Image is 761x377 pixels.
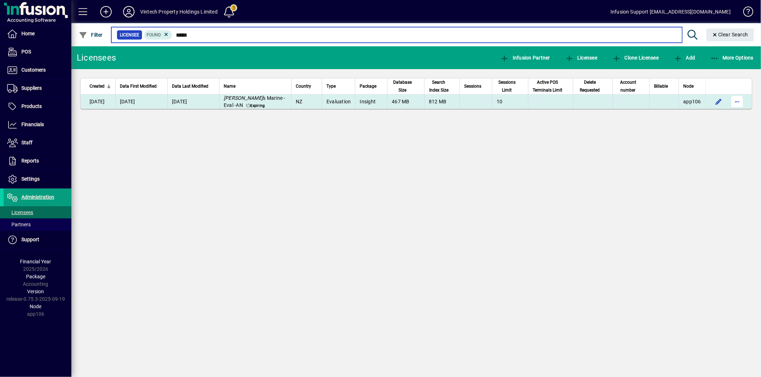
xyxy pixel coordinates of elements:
div: Type [326,82,351,90]
span: Add [674,55,695,61]
span: Package [360,82,376,90]
div: Sessions [464,82,488,90]
span: Licensees [7,210,33,215]
span: Licensee [120,31,139,38]
td: 10 [492,94,528,109]
span: Created [90,82,105,90]
div: Billable [654,82,674,90]
span: Node [30,304,42,309]
span: Data First Modified [120,82,157,90]
span: Name [224,82,235,90]
span: Billable [654,82,668,90]
button: Clear [706,29,754,41]
a: Settings [4,170,71,188]
span: Filter [79,32,103,38]
span: Account number [617,78,639,94]
div: Sessions Limit [497,78,524,94]
span: Active POS Terminals Limit [533,78,563,94]
span: Found [147,32,161,37]
a: Financials [4,116,71,134]
td: NZ [291,94,322,109]
span: Products [21,103,42,109]
em: [PERSON_NAME] [224,95,263,101]
a: Home [4,25,71,43]
span: Country [296,82,311,90]
a: Partners [4,218,71,231]
a: Reports [4,152,71,170]
span: Infusion Partner [500,55,550,61]
span: Administration [21,194,54,200]
button: Filter [77,29,105,41]
span: Package [26,274,45,279]
button: Add [672,51,697,64]
a: Products [4,98,71,115]
span: Financials [21,122,44,127]
span: Support [21,237,39,242]
span: Partners [7,222,31,227]
button: More Options [709,51,756,64]
td: [DATE] [115,94,167,109]
span: Customers [21,67,46,73]
div: Vintech Property Holdings Limited [140,6,218,17]
span: More Options [710,55,754,61]
span: Licensee [565,55,598,61]
span: POS [21,49,31,55]
td: Insight [355,94,387,109]
span: Search Index Size [429,78,449,94]
span: Sessions [464,82,481,90]
div: Package [360,82,383,90]
div: Node [683,82,701,90]
div: Data Last Modified [172,82,215,90]
span: Version [27,289,44,294]
a: POS [4,43,71,61]
div: Account number [617,78,645,94]
button: Clone Licensee [610,51,660,64]
button: Add [95,5,117,18]
button: Profile [117,5,140,18]
button: Infusion Partner [498,51,552,64]
div: Active POS Terminals Limit [533,78,569,94]
a: Suppliers [4,79,71,97]
div: Infusion Support [EMAIL_ADDRESS][DOMAIN_NAME] [610,6,731,17]
div: Name [224,82,287,90]
div: Licensees [77,52,116,63]
span: Home [21,31,35,36]
button: Edit [713,96,724,107]
span: Staff [21,140,32,145]
td: [DATE] [81,94,115,109]
a: Support [4,231,71,249]
span: Type [326,82,336,90]
span: Settings [21,176,40,182]
button: Licensee [563,51,599,64]
button: More options [731,96,743,107]
span: Database Size [392,78,413,94]
span: Suppliers [21,85,42,91]
span: Delete Requested [578,78,602,94]
td: Evaluation [322,94,355,109]
a: Customers [4,61,71,79]
span: Data Last Modified [172,82,208,90]
div: Data First Modified [120,82,163,90]
a: Licensees [4,206,71,218]
span: Clone Licensee [612,55,659,61]
mat-chip: Found Status: Found [144,30,172,40]
a: Knowledge Base [738,1,752,25]
div: Database Size [392,78,420,94]
span: Sessions Limit [497,78,517,94]
td: 812 MB [424,94,460,109]
td: 467 MB [387,94,424,109]
div: Search Index Size [429,78,455,94]
span: Reports [21,158,39,164]
div: Delete Requested [578,78,608,94]
div: Country [296,82,318,90]
span: Expiring [245,103,267,109]
span: Financial Year [20,259,51,264]
span: app106.prod.infusionbusinesssoftware.com [683,99,701,104]
span: Clear Search [712,32,749,37]
a: Staff [4,134,71,152]
td: [DATE] [167,94,219,109]
span: Node [683,82,694,90]
div: Created [90,82,111,90]
span: s Marine - Eval -AN [224,95,285,108]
